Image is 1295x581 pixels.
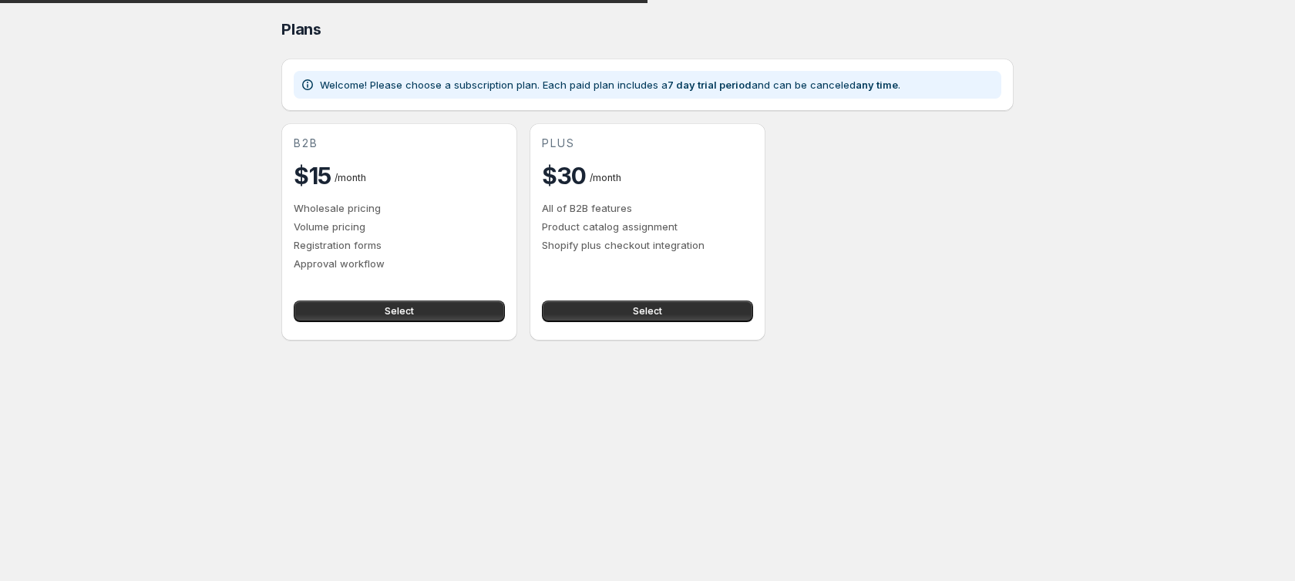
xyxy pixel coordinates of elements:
p: Product catalog assignment [542,219,753,234]
b: any time [856,79,898,91]
span: b2b [294,136,318,151]
p: Welcome! Please choose a subscription plan. Each paid plan includes a and can be canceled . [320,77,900,92]
p: Wholesale pricing [294,200,505,216]
span: Select [385,305,414,317]
button: Select [294,301,505,322]
p: Registration forms [294,237,505,253]
span: Plans [281,20,321,39]
span: / month [590,172,621,183]
p: Shopify plus checkout integration [542,237,753,253]
p: Approval workflow [294,256,505,271]
button: Select [542,301,753,322]
span: Select [633,305,662,317]
span: / month [335,172,366,183]
p: All of B2B features [542,200,753,216]
h2: $15 [294,160,331,191]
h2: $30 [542,160,587,191]
p: Volume pricing [294,219,505,234]
span: plus [542,136,575,151]
b: 7 day trial period [668,79,752,91]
